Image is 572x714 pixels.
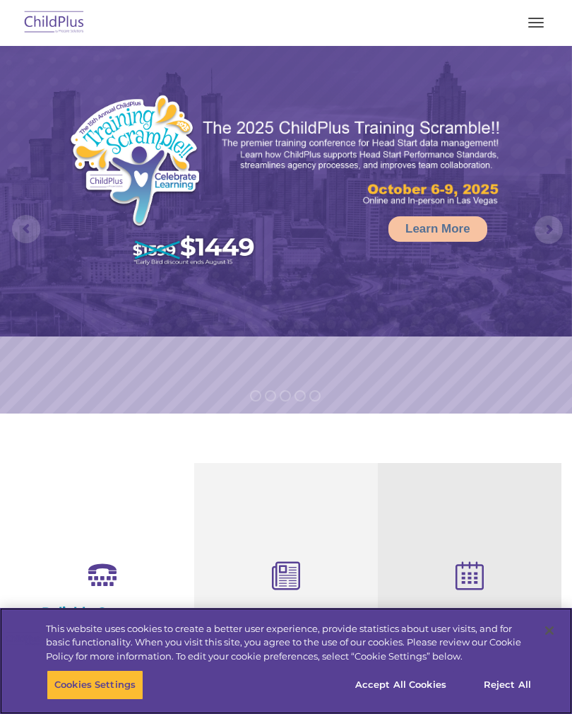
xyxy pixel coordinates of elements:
[347,670,454,700] button: Accept All Cookies
[388,216,487,242] a: Learn More
[534,615,565,646] button: Close
[47,670,143,700] button: Cookies Settings
[21,604,184,636] h4: Reliable Customer Support
[46,622,532,664] div: This website uses cookies to create a better user experience, provide statistics about user visit...
[463,670,552,700] button: Reject All
[21,6,88,40] img: ChildPlus by Procare Solutions
[388,607,551,622] h4: Free Regional Meetings
[205,607,367,653] h4: Child Development Assessments in ChildPlus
